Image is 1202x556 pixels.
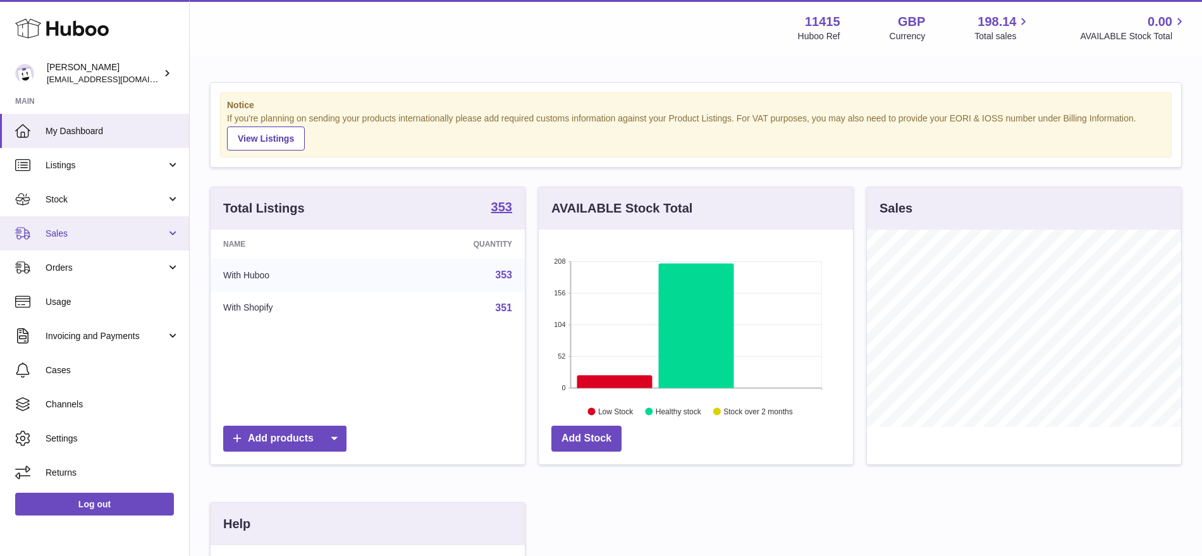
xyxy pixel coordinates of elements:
strong: 353 [491,201,512,213]
span: [EMAIL_ADDRESS][DOMAIN_NAME] [47,74,186,84]
span: 198.14 [978,13,1016,30]
h3: Sales [880,200,912,217]
th: Quantity [380,230,525,259]
a: Log out [15,493,174,516]
h3: AVAILABLE Stock Total [551,200,692,217]
a: 351 [495,302,512,313]
span: 0.00 [1148,13,1172,30]
a: View Listings [227,127,305,151]
text: 0 [561,384,565,392]
a: 198.14 Total sales [974,13,1031,42]
text: 104 [554,321,565,328]
a: 353 [491,201,512,216]
a: Add products [223,426,346,452]
strong: GBP [898,13,925,30]
span: Listings [46,159,166,171]
span: Cases [46,364,180,376]
a: 0.00 AVAILABLE Stock Total [1080,13,1187,42]
strong: 11415 [805,13,840,30]
span: My Dashboard [46,125,180,137]
td: With Shopify [211,292,380,324]
span: Sales [46,228,166,240]
span: AVAILABLE Stock Total [1080,30,1187,42]
h3: Total Listings [223,200,305,217]
img: care@shopmanto.uk [15,64,34,83]
div: Huboo Ref [798,30,840,42]
span: Total sales [974,30,1031,42]
span: Channels [46,398,180,411]
text: Low Stock [598,407,634,416]
text: Healthy stock [656,407,702,416]
div: [PERSON_NAME] [47,61,161,85]
th: Name [211,230,380,259]
text: 208 [554,257,565,265]
a: Add Stock [551,426,622,452]
div: Currency [890,30,926,42]
text: 52 [558,352,565,360]
span: Settings [46,433,180,445]
strong: Notice [227,99,1165,111]
span: Usage [46,296,180,308]
a: 353 [495,269,512,280]
span: Invoicing and Payments [46,330,166,342]
text: Stock over 2 months [723,407,792,416]
div: If you're planning on sending your products internationally please add required customs informati... [227,113,1165,151]
span: Orders [46,262,166,274]
span: Returns [46,467,180,479]
text: 156 [554,289,565,297]
h3: Help [223,516,250,533]
span: Stock [46,194,166,206]
td: With Huboo [211,259,380,292]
